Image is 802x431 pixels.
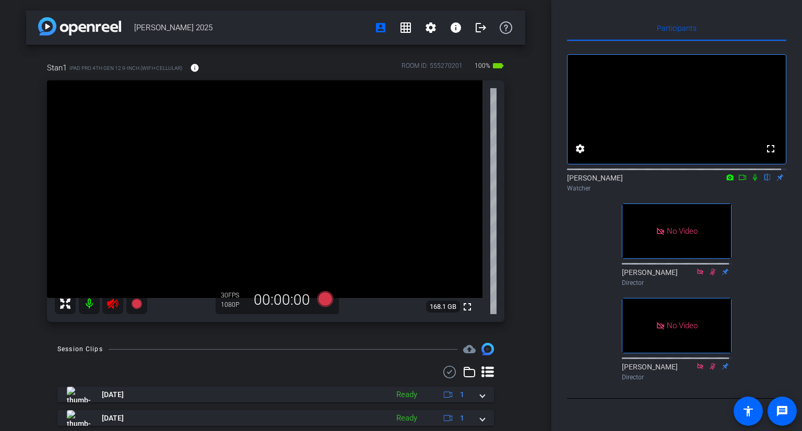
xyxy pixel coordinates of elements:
[134,17,368,38] span: [PERSON_NAME] 2025
[742,405,754,417] mat-icon: accessibility
[463,343,476,355] span: Destinations for your clips
[481,343,494,355] img: Session clips
[764,142,777,155] mat-icon: fullscreen
[761,172,774,182] mat-icon: flip
[426,301,460,313] span: 168.1 GB
[391,412,422,424] div: Ready
[57,344,103,354] div: Session Clips
[622,267,732,288] div: [PERSON_NAME]
[622,373,732,382] div: Director
[102,389,124,400] span: [DATE]
[247,291,317,309] div: 00:00:00
[463,343,476,355] mat-icon: cloud_upload
[102,413,124,424] span: [DATE]
[492,59,504,72] mat-icon: battery_std
[461,301,474,313] mat-icon: fullscreen
[473,57,492,74] span: 100%
[450,21,462,34] mat-icon: info
[67,410,90,426] img: thumb-nail
[399,21,412,34] mat-icon: grid_on
[57,387,494,402] mat-expansion-panel-header: thumb-nail[DATE]Ready1
[424,21,437,34] mat-icon: settings
[567,173,786,193] div: [PERSON_NAME]
[374,21,387,34] mat-icon: account_box
[221,301,247,309] div: 1080P
[667,226,698,236] span: No Video
[776,405,788,417] mat-icon: message
[460,413,464,424] span: 1
[190,63,199,73] mat-icon: info
[402,61,463,76] div: ROOM ID: 555270201
[57,410,494,426] mat-expansion-panel-header: thumb-nail[DATE]Ready1
[228,292,239,299] span: FPS
[667,320,698,330] span: No Video
[622,278,732,288] div: Director
[622,362,732,382] div: [PERSON_NAME]
[47,62,67,74] span: Stan1
[69,64,182,72] span: iPad Pro 4th Gen 12.9-inch (WiFi+Cellular)
[221,291,247,300] div: 30
[574,142,586,155] mat-icon: settings
[38,17,121,35] img: app-logo
[657,25,697,32] span: Participants
[567,184,786,193] div: Watcher
[460,389,464,400] span: 1
[475,21,487,34] mat-icon: logout
[391,389,422,401] div: Ready
[67,387,90,402] img: thumb-nail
